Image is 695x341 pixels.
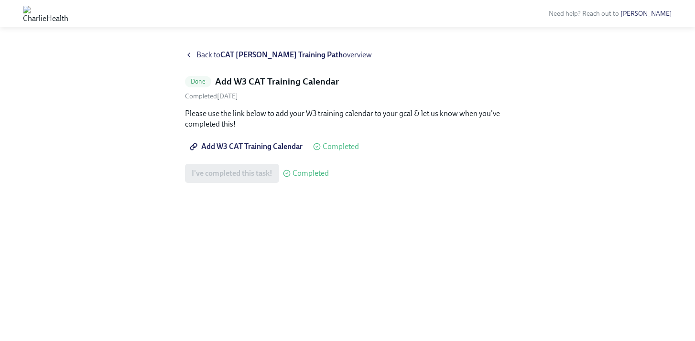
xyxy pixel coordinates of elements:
[620,10,672,18] a: [PERSON_NAME]
[549,10,672,18] span: Need help? Reach out to
[196,50,372,60] span: Back to overview
[215,75,339,88] h5: Add W3 CAT Training Calendar
[293,170,329,177] span: Completed
[192,142,303,151] span: Add W3 CAT Training Calendar
[185,92,238,100] span: Monday, August 25th 2025, 1:42 pm
[185,78,211,85] span: Done
[220,50,343,59] strong: CAT [PERSON_NAME] Training Path
[323,143,359,150] span: Completed
[185,50,510,60] a: Back toCAT [PERSON_NAME] Training Pathoverview
[185,137,309,156] a: Add W3 CAT Training Calendar
[23,6,68,21] img: CharlieHealth
[185,108,510,129] p: Please use the link below to add your W3 training calendar to your gcal & let us know when you've...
